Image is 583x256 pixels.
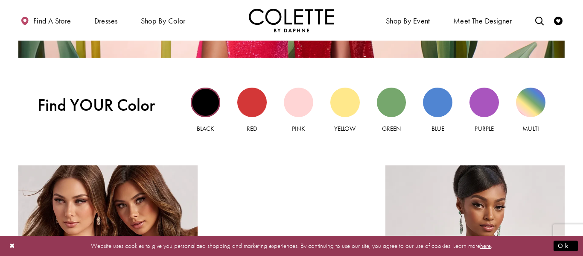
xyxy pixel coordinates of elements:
span: Find YOUR Color [38,95,172,115]
a: Purple view Purple [469,88,499,133]
a: Visit Home Page [249,9,334,32]
div: Purple view [469,88,499,117]
span: Black [197,124,214,133]
span: Shop by color [139,9,188,32]
span: Pink [292,124,305,133]
a: Black view Black [191,88,220,133]
button: Submit Dialog [554,241,578,251]
div: Yellow view [330,88,360,117]
span: Dresses [92,9,120,32]
span: Shop By Event [384,9,432,32]
span: Red [247,124,257,133]
a: Pink view Pink [284,88,313,133]
div: Black view [191,88,220,117]
a: Yellow view Yellow [330,88,360,133]
a: Check Wishlist [552,9,565,32]
p: Website uses cookies to give you personalized shopping and marketing experiences. By continuing t... [61,240,522,252]
span: Multi [522,124,539,133]
span: Yellow [334,124,356,133]
div: Red view [237,88,267,117]
span: Dresses [94,17,118,25]
a: Meet the designer [451,9,514,32]
div: Blue view [423,88,452,117]
span: Shop by color [141,17,186,25]
div: Green view [377,88,406,117]
a: Toggle search [533,9,546,32]
a: Find a store [18,9,73,32]
span: Shop By Event [386,17,430,25]
a: here [480,241,491,250]
div: Pink view [284,88,313,117]
span: Blue [431,124,444,133]
span: Find a store [33,17,71,25]
button: Close Dialog [5,238,20,253]
a: Green view Green [377,88,406,133]
span: Meet the designer [453,17,512,25]
a: Red view Red [237,88,267,133]
div: Multi view [516,88,545,117]
a: Multi view Multi [516,88,545,133]
span: Purple [475,124,493,133]
span: Green [382,124,401,133]
a: Blue view Blue [423,88,452,133]
img: Colette by Daphne [249,9,334,32]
